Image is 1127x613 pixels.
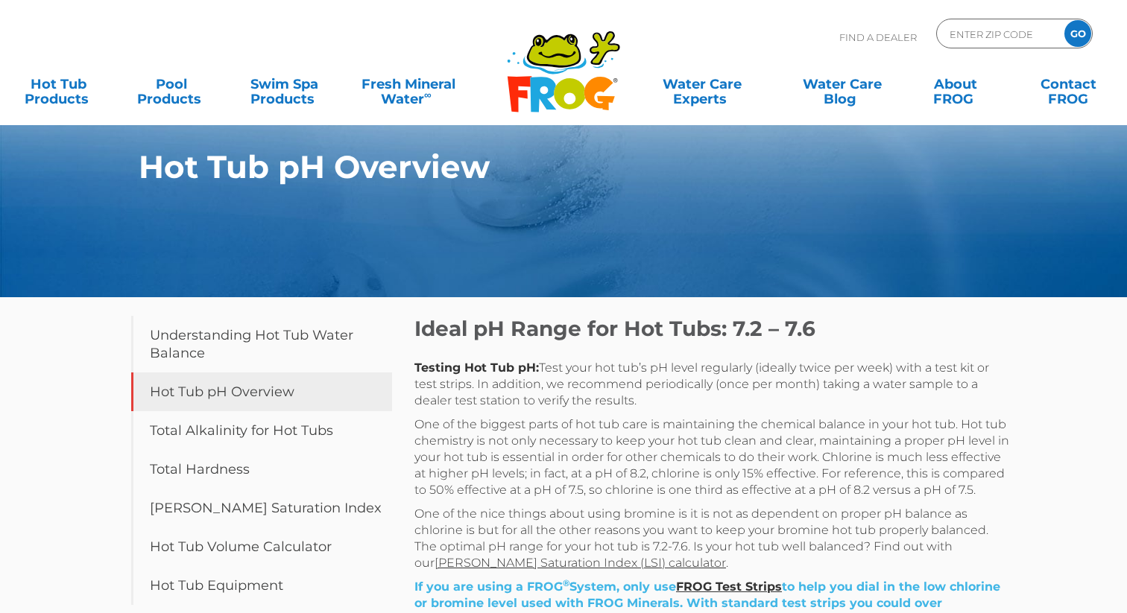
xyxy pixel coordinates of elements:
[948,23,1049,45] input: Zip Code Form
[131,527,392,566] a: Hot Tub Volume Calculator
[414,506,1011,571] p: One of the nice things about using bromine is it is not as dependent on proper pH balance as chlo...
[631,69,773,99] a: Water CareExperts
[435,556,726,570] a: [PERSON_NAME] Saturation Index (LSI) calculator
[414,416,1011,498] p: One of the biggest parts of hot tub care is maintaining the chemical balance in your hot tub. Hot...
[353,69,463,99] a: Fresh MineralWater∞
[424,89,432,101] sup: ∞
[131,372,392,411] a: Hot Tub pH Overview
[131,566,392,605] a: Hot Tub Equipment
[414,361,539,375] span: Testing Hot Tub pH:
[131,450,392,489] a: Total Hardness
[131,316,392,372] a: Understanding Hot Tub Water Balance
[414,316,1011,341] h2: Ideal pH Range for Hot Tubs: 7.2 – 7.6
[127,69,215,99] a: PoolProducts
[241,69,329,99] a: Swim SpaProducts
[563,577,569,588] span: ®
[15,69,103,99] a: Hot TubProducts
[1064,20,1091,47] input: GO
[139,149,921,185] h1: Hot Tub pH Overview
[131,489,392,527] a: [PERSON_NAME] Saturation Index
[798,69,886,99] a: Water CareBlog
[1024,69,1112,99] a: ContactFROG
[839,19,917,56] p: Find A Dealer
[131,411,392,450] a: Total Alkalinity for Hot Tubs
[676,579,782,594] a: FROG Test Strips
[414,360,1011,409] p: Test your hot tub’s pH level regularly (ideally twice per week) with a test kit or test strips. I...
[912,69,1000,99] a: AboutFROG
